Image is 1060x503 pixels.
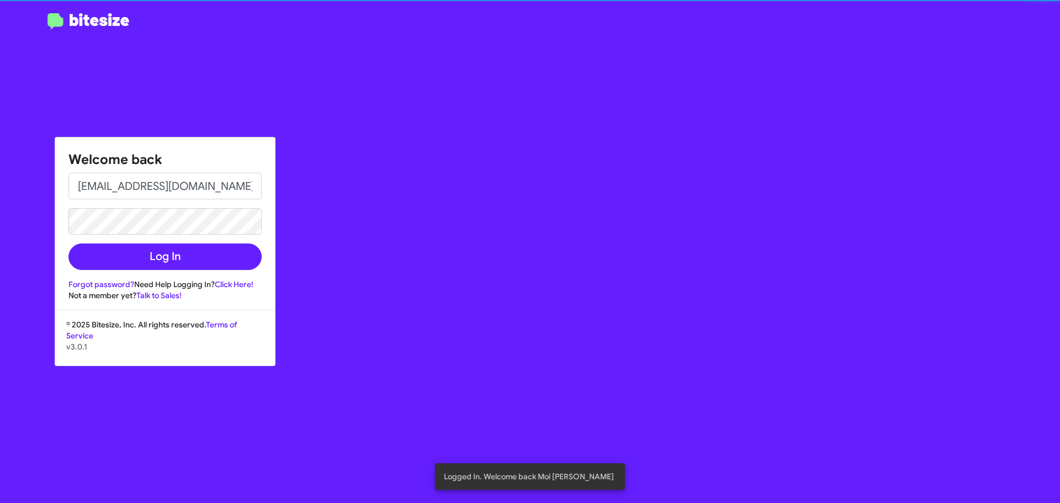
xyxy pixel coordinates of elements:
a: Forgot password? [68,279,134,289]
span: Logged In. Welcome back Moi [PERSON_NAME] [444,471,614,482]
input: Email address [68,173,262,199]
a: Talk to Sales! [136,290,182,300]
div: © 2025 Bitesize, Inc. All rights reserved. [55,319,275,366]
a: Click Here! [215,279,253,289]
div: Not a member yet? [68,290,262,301]
div: Need Help Logging In? [68,279,262,290]
h1: Welcome back [68,151,262,168]
button: Log In [68,243,262,270]
p: v3.0.1 [66,341,264,352]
